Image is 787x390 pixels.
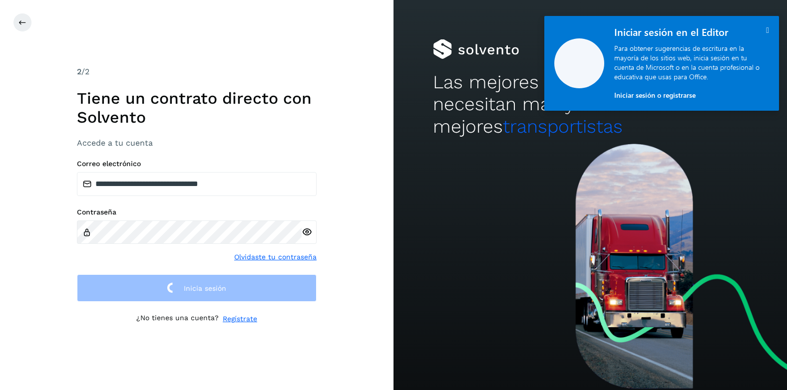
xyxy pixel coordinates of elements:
label: Correo electrónico [77,160,317,168]
h1: Tiene un contrato directo con Solvento [77,89,317,127]
div: /2 [77,66,317,78]
h2: Las mejores empresas de México necesitan más y mejores [433,71,748,138]
a: Regístrate [223,314,257,324]
span: 2 [77,67,81,76]
a: Olvidaste tu contraseña [234,252,317,262]
span: transportistas [503,116,623,137]
label: Contraseña [77,208,317,216]
button: Inicia sesión [77,274,317,302]
span: Inicia sesión [184,285,226,292]
h3: Accede a tu cuenta [77,138,317,148]
p: ¿No tienes una cuenta? [136,314,219,324]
